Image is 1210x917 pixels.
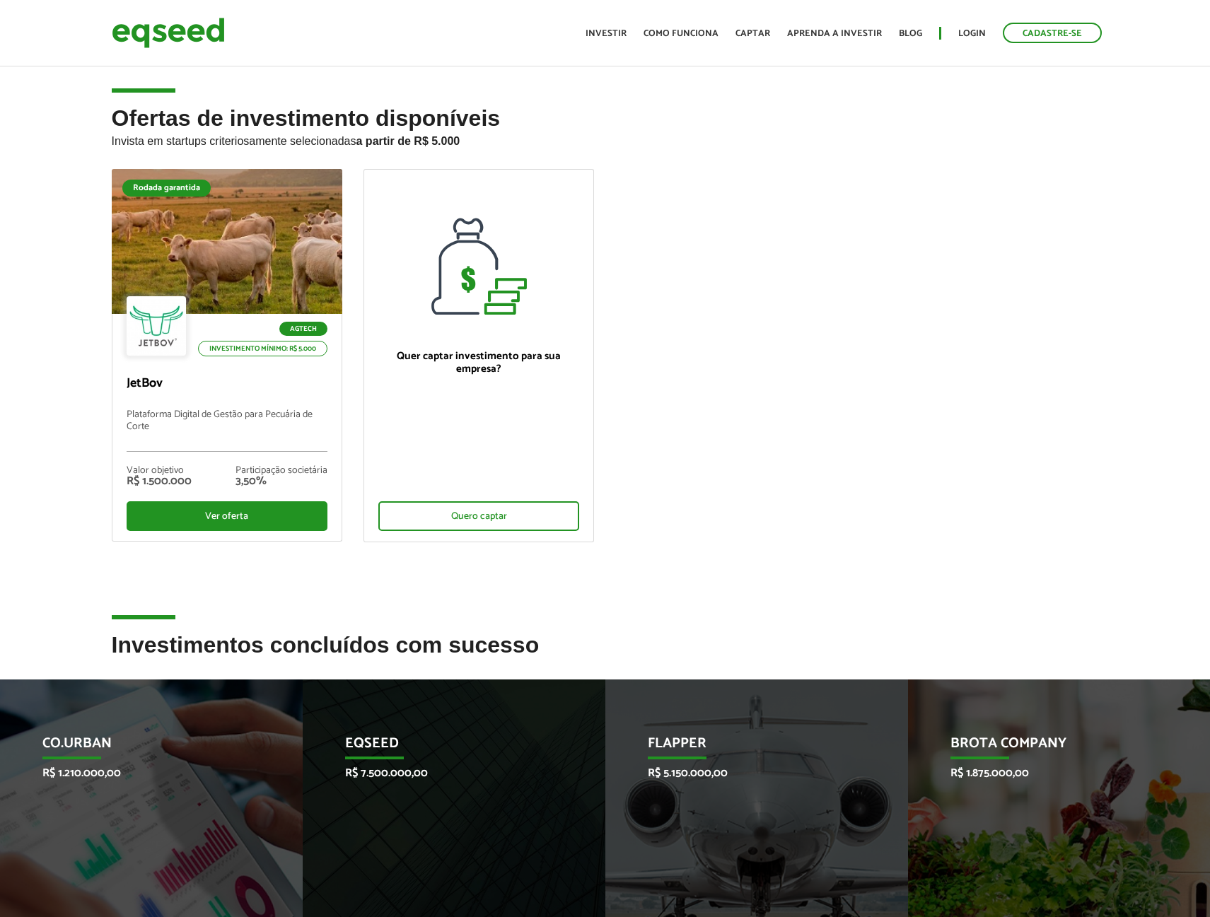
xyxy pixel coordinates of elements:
div: Valor objetivo [127,466,192,476]
p: Agtech [279,322,327,336]
img: EqSeed [112,14,225,52]
h2: Investimentos concluídos com sucesso [112,633,1099,679]
p: Investimento mínimo: R$ 5.000 [198,341,327,356]
div: Ver oferta [127,501,327,531]
p: R$ 5.150.000,00 [648,766,845,780]
a: Aprenda a investir [787,29,882,38]
a: Rodada garantida Agtech Investimento mínimo: R$ 5.000 JetBov Plataforma Digital de Gestão para Pe... [112,169,342,542]
p: Flapper [648,735,845,759]
div: Quero captar [378,501,579,531]
a: Blog [899,29,922,38]
div: R$ 1.500.000 [127,476,192,487]
p: Quer captar investimento para sua empresa? [378,350,579,375]
a: Login [958,29,986,38]
strong: a partir de R$ 5.000 [356,135,460,147]
a: Cadastre-se [1003,23,1102,43]
a: Como funciona [644,29,719,38]
p: Brota Company [950,735,1148,759]
p: Invista em startups criteriosamente selecionadas [112,131,1099,148]
a: Captar [735,29,770,38]
p: Co.Urban [42,735,240,759]
div: 3,50% [235,476,327,487]
p: R$ 1.210.000,00 [42,766,240,780]
p: R$ 7.500.000,00 [345,766,542,780]
a: Investir [586,29,627,38]
p: EqSeed [345,735,542,759]
p: R$ 1.875.000,00 [950,766,1148,780]
a: Quer captar investimento para sua empresa? Quero captar [363,169,594,542]
p: JetBov [127,376,327,392]
div: Rodada garantida [122,180,211,197]
p: Plataforma Digital de Gestão para Pecuária de Corte [127,409,327,452]
div: Participação societária [235,466,327,476]
h2: Ofertas de investimento disponíveis [112,106,1099,169]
